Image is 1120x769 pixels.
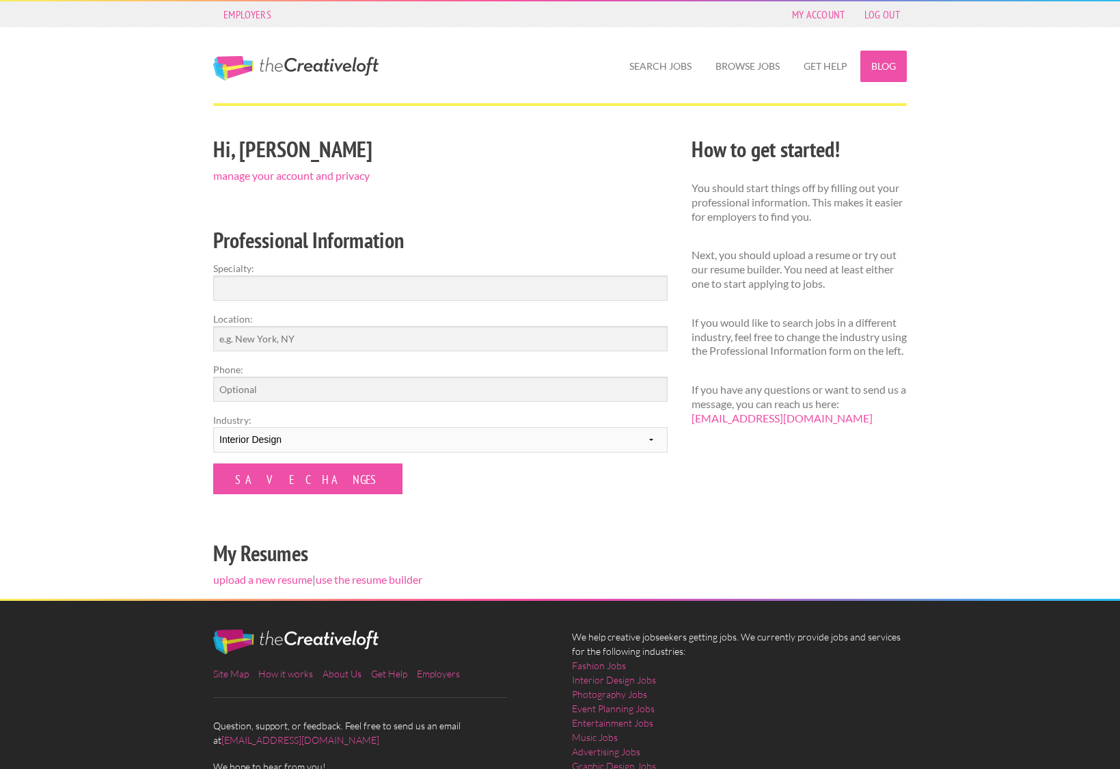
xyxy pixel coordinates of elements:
[213,377,668,402] input: Optional
[572,716,653,730] a: Entertainment Jobs
[217,5,278,24] a: Employers
[316,573,422,586] a: use the resume builder
[860,51,907,82] a: Blog
[692,134,907,165] h2: How to get started!
[705,51,791,82] a: Browse Jobs
[858,5,907,24] a: Log Out
[323,668,361,679] a: About Us
[572,673,656,687] a: Interior Design Jobs
[213,56,379,81] a: The Creative Loft
[258,668,313,679] a: How it works
[213,573,312,586] a: upload a new resume
[692,181,907,224] p: You should start things off by filling out your professional information. This makes it easier fo...
[213,326,668,351] input: e.g. New York, NY
[213,668,249,679] a: Site Map
[213,630,379,654] img: The Creative Loft
[785,5,852,24] a: My Account
[202,132,680,599] div: |
[692,412,873,424] a: [EMAIL_ADDRESS][DOMAIN_NAME]
[692,383,907,425] p: If you have any questions or want to send us a message, you can reach us here:
[213,225,668,256] h2: Professional Information
[618,51,702,82] a: Search Jobs
[213,362,668,377] label: Phone:
[793,51,858,82] a: Get Help
[213,413,668,427] label: Industry:
[572,730,618,744] a: Music Jobs
[213,169,370,182] a: manage your account and privacy
[213,538,668,569] h2: My Resumes
[213,463,402,494] input: Save Changes
[572,658,626,673] a: Fashion Jobs
[213,134,668,165] h2: Hi, [PERSON_NAME]
[221,734,379,746] a: [EMAIL_ADDRESS][DOMAIN_NAME]
[213,312,668,326] label: Location:
[692,316,907,358] p: If you would like to search jobs in a different industry, feel free to change the industry using ...
[371,668,407,679] a: Get Help
[572,701,655,716] a: Event Planning Jobs
[213,261,668,275] label: Specialty:
[692,248,907,291] p: Next, you should upload a resume or try out our resume builder. You need at least either one to s...
[572,744,640,759] a: Advertising Jobs
[572,687,647,701] a: Photography Jobs
[417,668,460,679] a: Employers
